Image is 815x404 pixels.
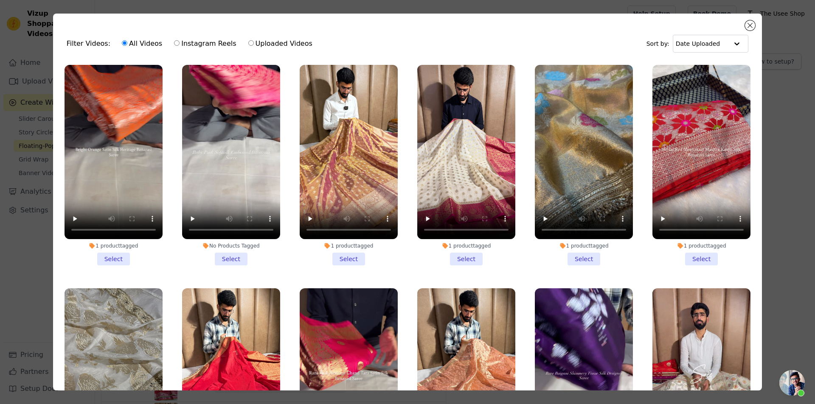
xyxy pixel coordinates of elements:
[248,38,313,49] label: Uploaded Videos
[300,242,398,249] div: 1 product tagged
[174,38,236,49] label: Instagram Reels
[65,242,163,249] div: 1 product tagged
[745,20,755,31] button: Close modal
[646,35,749,53] div: Sort by:
[67,34,317,53] div: Filter Videos:
[779,370,805,396] div: Open chat
[417,242,515,249] div: 1 product tagged
[652,242,750,249] div: 1 product tagged
[121,38,163,49] label: All Videos
[182,242,280,249] div: No Products Tagged
[535,242,633,249] div: 1 product tagged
